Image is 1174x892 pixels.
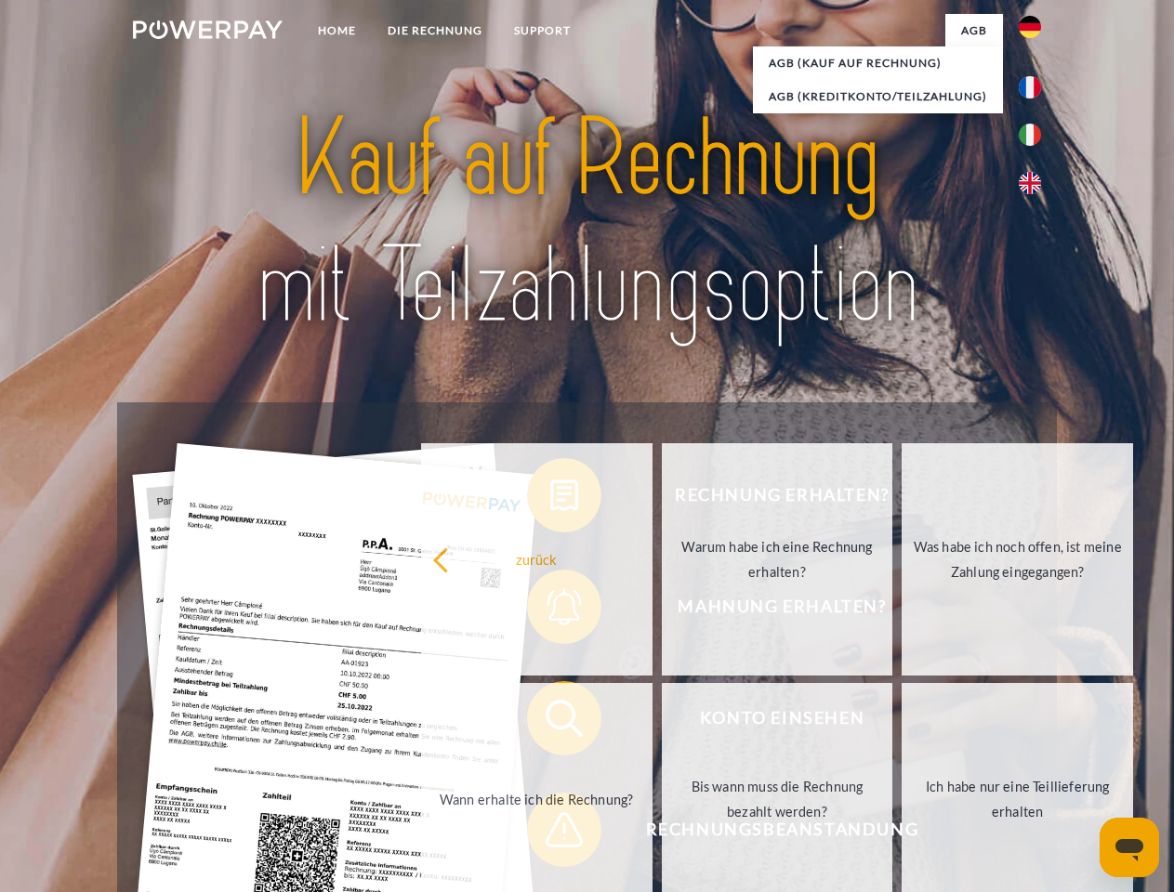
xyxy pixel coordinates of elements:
img: en [1019,172,1041,194]
div: zurück [432,546,641,571]
img: title-powerpay_de.svg [178,89,996,356]
a: agb [945,14,1003,47]
div: Wann erhalte ich die Rechnung? [432,786,641,811]
a: Was habe ich noch offen, ist meine Zahlung eingegangen? [902,443,1133,676]
div: Bis wann muss die Rechnung bezahlt werden? [673,774,882,824]
div: Warum habe ich eine Rechnung erhalten? [673,534,882,584]
a: AGB (Kreditkonto/Teilzahlung) [753,80,1003,113]
img: fr [1019,76,1041,98]
a: DIE RECHNUNG [372,14,498,47]
div: Was habe ich noch offen, ist meine Zahlung eingegangen? [913,534,1122,584]
iframe: Schaltfläche zum Öffnen des Messaging-Fensters [1100,818,1159,877]
img: logo-powerpay-white.svg [133,20,283,39]
a: Home [302,14,372,47]
img: it [1019,124,1041,146]
div: Ich habe nur eine Teillieferung erhalten [913,774,1122,824]
a: AGB (Kauf auf Rechnung) [753,46,1003,80]
a: SUPPORT [498,14,587,47]
img: de [1019,16,1041,38]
